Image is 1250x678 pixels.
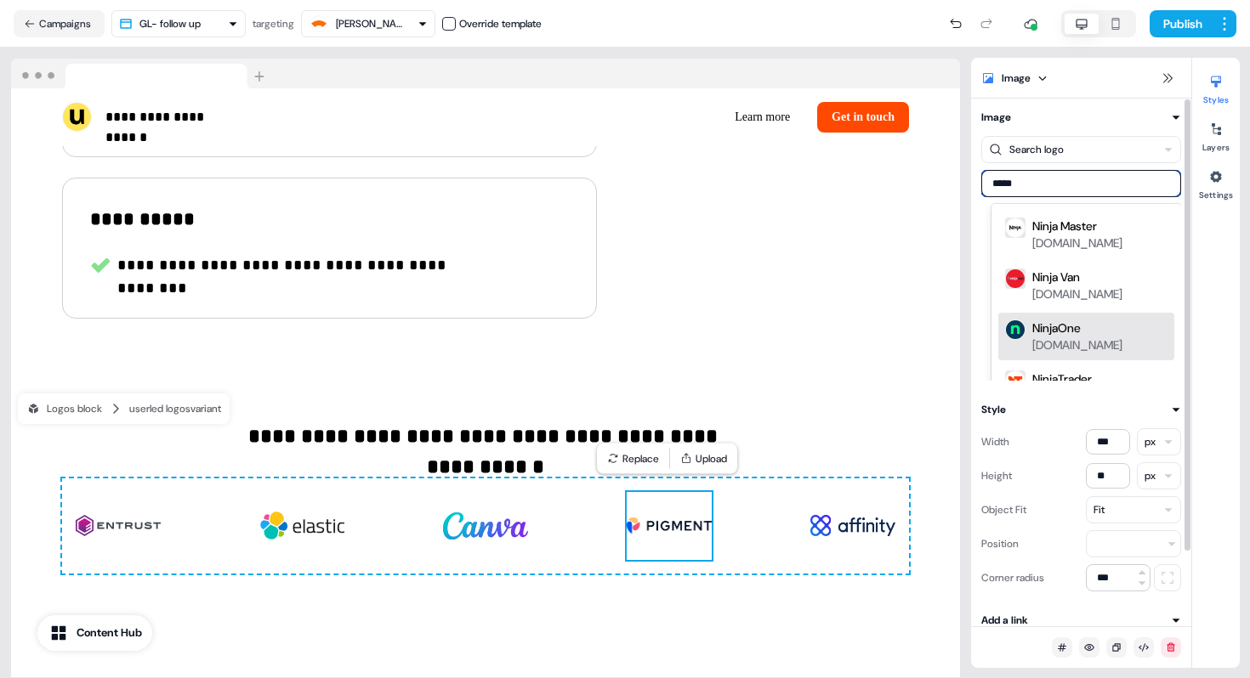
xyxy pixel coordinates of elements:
[1145,467,1156,484] div: px
[459,15,542,32] div: Override template
[981,109,1181,126] button: Image
[721,102,804,133] button: Learn more
[37,615,152,651] button: Content Hub
[14,10,105,37] button: Campaigns
[1009,141,1064,158] div: Search logo
[1192,68,1240,105] button: Styles
[1032,234,1122,251] div: [DOMAIN_NAME]
[253,15,294,32] div: targeting
[981,496,1026,523] div: Object Fit
[492,102,909,133] div: Learn moreGet in touch
[1192,116,1240,153] button: Layers
[1192,163,1240,201] button: Settings
[1145,433,1156,450] div: px
[600,447,666,471] button: Replace
[1032,370,1092,387] div: NinjaTrader
[129,400,221,417] div: userled logos variant
[301,10,435,37] button: [PERSON_NAME]
[259,492,344,560] img: Image
[627,492,712,560] img: Image
[1094,501,1105,518] div: Fit
[1032,218,1097,234] div: Ninja Master
[810,492,895,560] img: Image
[26,400,102,417] div: Logos block
[673,447,734,471] button: Upload
[62,478,909,573] div: ImageImageImageImageImage
[981,612,1028,629] div: Add a link
[981,462,1012,489] div: Height
[981,612,1181,629] button: Add a link
[1032,319,1081,336] div: NinjaOne
[76,492,161,560] img: Image
[139,15,201,32] div: GL- follow up
[1002,70,1031,87] div: Image
[1032,336,1122,353] div: [DOMAIN_NAME]
[77,624,142,641] div: Content Hub
[11,59,272,89] img: Browser topbar
[981,428,1009,455] div: Width
[1150,10,1213,37] button: Publish
[336,15,404,32] div: [PERSON_NAME]
[817,102,909,133] button: Get in touch
[1086,496,1181,523] button: Fit
[981,530,1019,557] div: Position
[443,492,528,560] img: Image
[981,401,1006,418] div: Style
[1032,285,1122,302] div: [DOMAIN_NAME]
[90,255,111,275] img: Icon
[981,109,1011,126] div: Image
[1032,268,1080,285] div: Ninja Van
[981,401,1181,418] button: Style
[981,564,1044,591] div: Corner radius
